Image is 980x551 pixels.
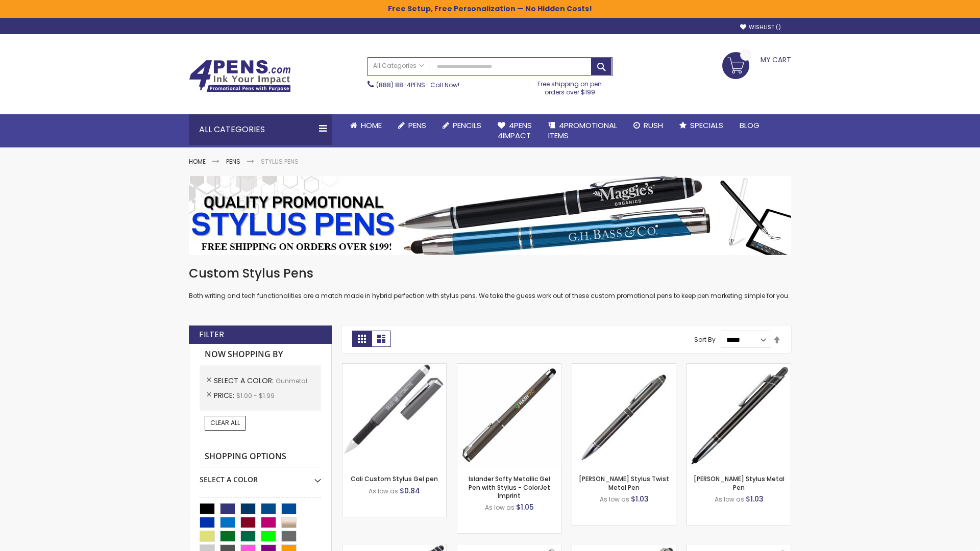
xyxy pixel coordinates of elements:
[453,120,481,131] span: Pencils
[342,363,446,372] a: Cali Custom Stylus Gel pen-Gunmetal
[351,474,438,483] a: Cali Custom Stylus Gel pen
[205,416,246,430] a: Clear All
[457,363,561,372] a: Islander Softy Metallic Gel Pen with Stylus - ColorJet Imprint-Gunmetal
[200,344,321,365] strong: Now Shopping by
[572,364,676,467] img: Colter Stylus Twist Metal Pen-Gunmetal
[687,363,791,372] a: Olson Stylus Metal Pen-Gunmetal
[516,502,534,512] span: $1.05
[671,114,731,137] a: Specials
[694,335,716,344] label: Sort By
[236,391,275,400] span: $1.00 - $1.99
[214,375,276,386] span: Select A Color
[210,418,240,427] span: Clear All
[631,494,649,504] span: $1.03
[376,81,459,89] span: - Call Now!
[731,114,768,137] a: Blog
[369,487,398,495] span: As low as
[342,364,446,467] img: Cali Custom Stylus Gel pen-Gunmetal
[715,495,744,504] span: As low as
[579,474,669,491] a: [PERSON_NAME] Stylus Twist Metal Pen
[540,114,625,147] a: 4PROMOTIONALITEMS
[214,390,236,400] span: Price
[740,120,759,131] span: Blog
[625,114,671,137] a: Rush
[600,495,629,504] span: As low as
[434,114,489,137] a: Pencils
[200,446,321,468] strong: Shopping Options
[457,364,561,467] img: Islander Softy Metallic Gel Pen with Stylus - ColorJet Imprint-Gunmetal
[361,120,382,131] span: Home
[740,23,781,31] a: Wishlist
[368,58,429,74] a: All Categories
[200,467,321,485] div: Select A Color
[189,60,291,92] img: 4Pens Custom Pens and Promotional Products
[644,120,663,131] span: Rush
[376,81,425,89] a: (888) 88-4PENS
[548,120,617,141] span: 4PROMOTIONAL ITEMS
[276,377,307,385] span: Gunmetal
[694,474,785,491] a: [PERSON_NAME] Stylus Metal Pen
[390,114,434,137] a: Pens
[189,265,791,282] h1: Custom Stylus Pens
[373,62,424,70] span: All Categories
[485,503,514,512] span: As low as
[498,120,532,141] span: 4Pens 4impact
[189,114,332,145] div: All Categories
[746,494,764,504] span: $1.03
[189,157,206,166] a: Home
[199,329,224,340] strong: Filter
[189,265,791,300] div: Both writing and tech functionalities are a match made in hybrid perfection with stylus pens. We ...
[352,331,372,347] strong: Grid
[226,157,240,166] a: Pens
[572,363,676,372] a: Colter Stylus Twist Metal Pen-Gunmetal
[489,114,540,147] a: 4Pens4impact
[687,364,791,467] img: Olson Stylus Metal Pen-Gunmetal
[400,486,420,496] span: $0.84
[408,120,426,131] span: Pens
[342,114,390,137] a: Home
[469,474,550,499] a: Islander Softy Metallic Gel Pen with Stylus - ColorJet Imprint
[527,76,613,96] div: Free shipping on pen orders over $199
[261,157,299,166] strong: Stylus Pens
[690,120,723,131] span: Specials
[189,176,791,255] img: Stylus Pens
